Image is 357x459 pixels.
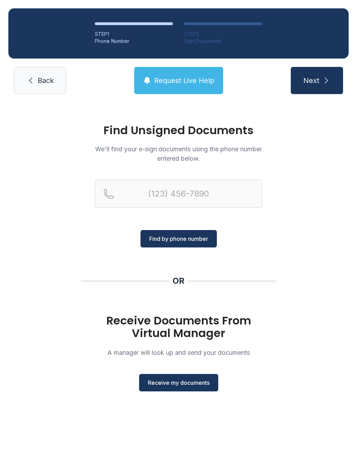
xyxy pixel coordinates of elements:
span: Find by phone number [149,235,208,243]
p: A manager will look up and send your documents [95,348,262,357]
div: STEP 1 [95,31,173,38]
span: Receive my documents [148,378,210,387]
div: STEP 2 [184,31,262,38]
div: OR [173,275,184,286]
h1: Receive Documents From Virtual Manager [95,314,262,339]
input: Reservation phone number [95,180,262,208]
span: Next [303,76,319,85]
p: We'll find your e-sign documents using the phone number entered below. [95,144,262,163]
div: Sign Documents [184,38,262,45]
div: Phone Number [95,38,173,45]
span: Request Live Help [154,76,214,85]
span: Back [38,76,54,85]
h1: Find Unsigned Documents [95,125,262,136]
